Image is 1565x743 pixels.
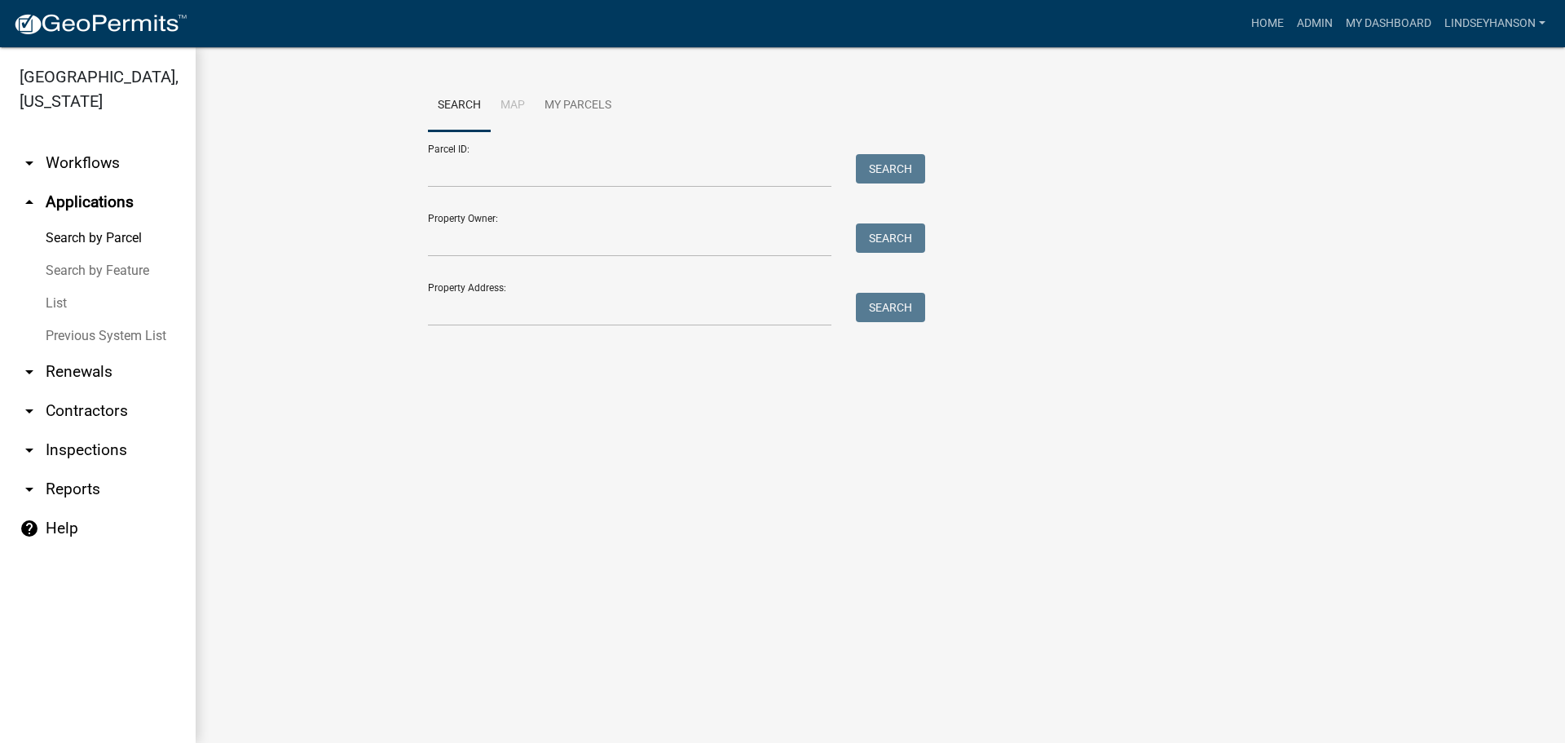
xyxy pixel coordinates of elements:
[20,153,39,173] i: arrow_drop_down
[428,80,491,132] a: Search
[1245,8,1290,39] a: Home
[856,154,925,184] button: Search
[535,80,621,132] a: My Parcels
[1290,8,1339,39] a: Admin
[1339,8,1438,39] a: My Dashboard
[856,223,925,253] button: Search
[20,362,39,382] i: arrow_drop_down
[20,401,39,421] i: arrow_drop_down
[20,480,39,499] i: arrow_drop_down
[20,192,39,212] i: arrow_drop_up
[856,293,925,322] button: Search
[20,519,39,538] i: help
[20,440,39,460] i: arrow_drop_down
[1438,8,1552,39] a: Lindseyhanson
